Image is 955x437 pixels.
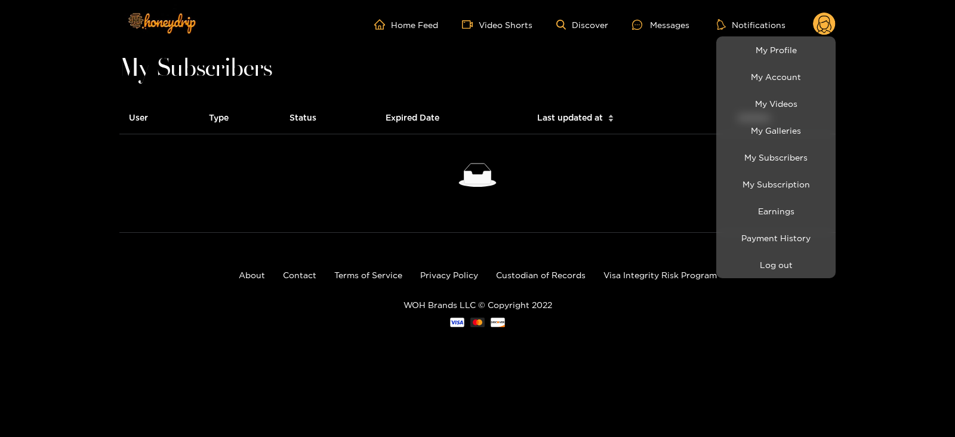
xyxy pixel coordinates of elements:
[719,174,833,195] a: My Subscription
[719,201,833,221] a: Earnings
[719,39,833,60] a: My Profile
[719,254,833,275] button: Log out
[719,93,833,114] a: My Videos
[719,66,833,87] a: My Account
[719,120,833,141] a: My Galleries
[719,147,833,168] a: My Subscribers
[719,227,833,248] a: Payment History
